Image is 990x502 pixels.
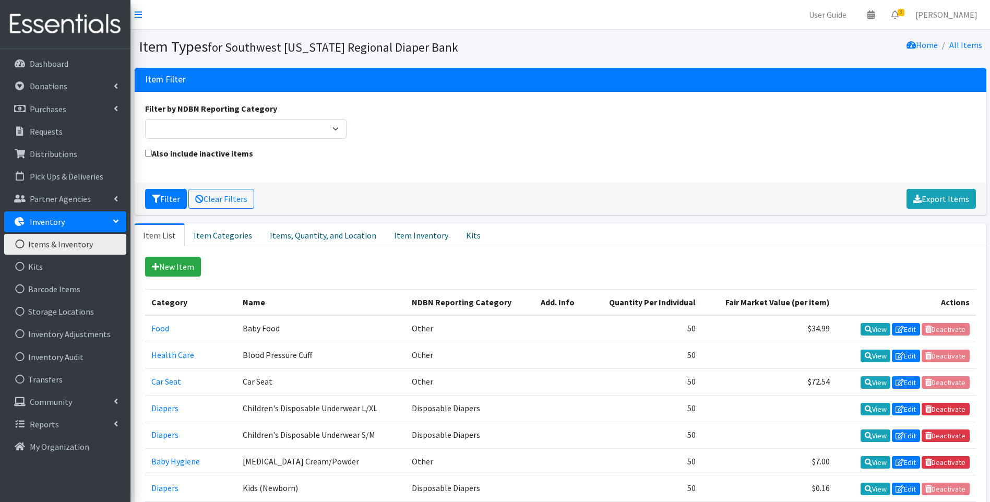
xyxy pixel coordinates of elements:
[151,429,178,440] a: Diapers
[4,436,126,457] a: My Organization
[405,475,534,502] td: Disposable Diapers
[702,289,836,315] th: Fair Market Value (per item)
[892,323,920,336] a: Edit
[236,449,405,475] td: [MEDICAL_DATA] Cream/Powder
[861,429,890,442] a: View
[30,171,103,182] p: Pick Ups & Deliveries
[861,456,890,469] a: View
[4,121,126,142] a: Requests
[4,166,126,187] a: Pick Ups & Deliveries
[892,483,920,495] a: Edit
[405,368,534,395] td: Other
[145,289,237,315] th: Category
[861,403,890,415] a: View
[30,194,91,204] p: Partner Agencies
[861,483,890,495] a: View
[861,350,890,362] a: View
[4,188,126,209] a: Partner Agencies
[405,395,534,422] td: Disposable Diapers
[702,368,836,395] td: $72.54
[236,368,405,395] td: Car Seat
[30,126,63,137] p: Requests
[588,449,702,475] td: 50
[906,40,938,50] a: Home
[405,422,534,449] td: Disposable Diapers
[4,234,126,255] a: Items & Inventory
[922,429,970,442] a: Deactivate
[151,323,169,333] a: Food
[883,4,907,25] a: 3
[861,376,890,389] a: View
[151,403,178,413] a: Diapers
[405,342,534,368] td: Other
[949,40,982,50] a: All Items
[4,7,126,42] img: HumanEssentials
[405,449,534,475] td: Other
[588,289,702,315] th: Quantity Per Individual
[892,350,920,362] a: Edit
[145,102,277,115] label: Filter by NDBN Reporting Category
[4,301,126,322] a: Storage Locations
[4,99,126,119] a: Purchases
[588,422,702,449] td: 50
[801,4,855,25] a: User Guide
[588,475,702,502] td: 50
[4,414,126,435] a: Reports
[145,147,253,160] label: Also include inactive items
[907,4,986,25] a: [PERSON_NAME]
[151,376,181,387] a: Car Seat
[261,223,385,246] a: Items, Quantity, and Location
[892,376,920,389] a: Edit
[30,397,72,407] p: Community
[30,58,68,69] p: Dashboard
[588,342,702,368] td: 50
[145,189,187,209] button: Filter
[151,350,194,360] a: Health Care
[30,217,65,227] p: Inventory
[151,483,178,493] a: Diapers
[4,369,126,390] a: Transfers
[30,104,66,114] p: Purchases
[922,403,970,415] a: Deactivate
[188,189,254,209] a: Clear Filters
[898,9,904,16] span: 3
[4,211,126,232] a: Inventory
[588,368,702,395] td: 50
[236,289,405,315] th: Name
[4,346,126,367] a: Inventory Audit
[30,419,59,429] p: Reports
[457,223,490,246] a: Kits
[145,257,201,277] a: New Item
[145,150,152,157] input: Also include inactive items
[906,189,976,209] a: Export Items
[861,323,890,336] a: View
[4,144,126,164] a: Distributions
[4,324,126,344] a: Inventory Adjustments
[836,289,975,315] th: Actions
[208,40,458,55] small: for Southwest [US_STATE] Regional Diaper Bank
[405,289,534,315] th: NDBN Reporting Category
[30,81,67,91] p: Donations
[30,441,89,452] p: My Organization
[236,422,405,449] td: Children's Disposable Underwear S/M
[30,149,77,159] p: Distributions
[4,53,126,74] a: Dashboard
[4,256,126,277] a: Kits
[236,315,405,342] td: Baby Food
[588,315,702,342] td: 50
[922,456,970,469] a: Deactivate
[702,475,836,502] td: $0.16
[892,429,920,442] a: Edit
[4,279,126,300] a: Barcode Items
[385,223,457,246] a: Item Inventory
[236,395,405,422] td: Children's Disposable Underwear L/XL
[185,223,261,246] a: Item Categories
[892,456,920,469] a: Edit
[702,315,836,342] td: $34.99
[702,449,836,475] td: $7.00
[892,403,920,415] a: Edit
[405,315,534,342] td: Other
[534,289,588,315] th: Add. Info
[4,76,126,97] a: Donations
[4,391,126,412] a: Community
